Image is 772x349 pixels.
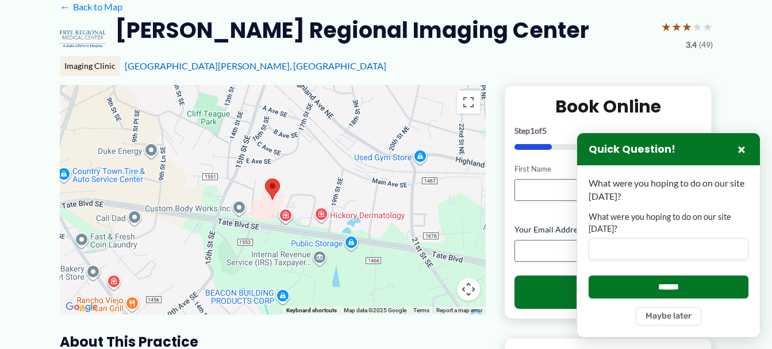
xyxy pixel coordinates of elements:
img: Google [63,300,101,315]
span: ★ [702,16,713,37]
span: (49) [699,37,713,52]
label: First Name [514,164,605,174]
span: 1 [530,126,535,135]
span: Map data ©2025 Google [344,307,406,313]
button: Toggle fullscreen view [457,91,480,114]
p: Step of [514,127,702,135]
a: [GEOGRAPHIC_DATA][PERSON_NAME], [GEOGRAPHIC_DATA] [125,60,386,71]
h2: [PERSON_NAME] Regional Imaging Center [115,16,589,44]
button: Map camera controls [457,278,480,301]
span: ← [60,1,71,12]
span: 3.4 [686,37,697,52]
button: Close [735,142,748,156]
button: Maybe later [636,307,701,325]
h2: Book Online [514,95,702,118]
span: ★ [661,16,671,37]
h3: Quick Question! [589,143,675,156]
label: Your Email Address [514,224,702,235]
span: ★ [682,16,692,37]
p: What were you hoping to do on our site [DATE]? [589,177,748,203]
a: Terms (opens in new tab) [413,307,429,313]
span: 5 [542,126,547,135]
div: Imaging Clinic [60,56,120,76]
label: What were you hoping to do on our site [DATE]? [589,211,748,235]
a: Open this area in Google Maps (opens a new window) [63,300,101,315]
button: Keyboard shortcuts [286,307,337,315]
span: ★ [671,16,682,37]
span: ★ [692,16,702,37]
a: Report a map error [436,307,482,313]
